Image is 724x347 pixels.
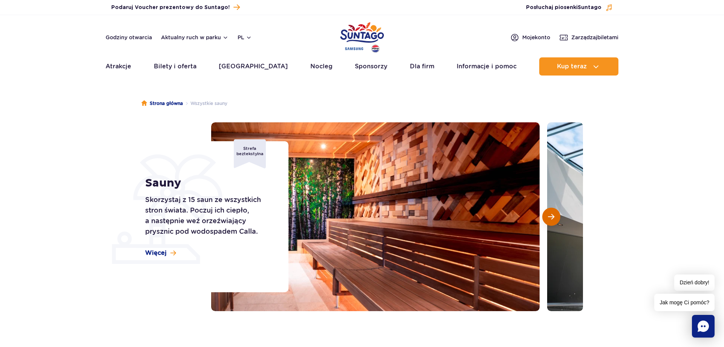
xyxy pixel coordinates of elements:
a: Dla firm [410,57,434,76]
h1: Sauny [145,176,271,190]
a: Więcej [145,249,176,257]
img: Sauna w strefie Relax z drewnianymi ścianami i malowidłem przedstawiającym brzozowy las [211,122,540,311]
a: Zarządzajbiletami [559,33,618,42]
a: Mojekonto [510,33,550,42]
button: Posłuchaj piosenkiSuntago [526,4,613,11]
button: pl [238,34,252,41]
a: Strona główna [141,100,183,107]
a: Park of Poland [340,19,384,54]
span: Zarządzaj biletami [571,34,618,41]
span: Dzień dobry! [674,275,715,291]
a: Sponsorzy [355,57,387,76]
div: Chat [692,315,715,338]
li: Wszystkie sauny [183,100,227,107]
button: Aktualny ruch w parku [161,34,229,40]
span: Podaruj Voucher prezentowy do Suntago! [111,4,230,11]
span: Kup teraz [557,63,587,70]
span: Suntago [578,5,601,10]
a: [GEOGRAPHIC_DATA] [219,57,288,76]
a: Bilety i oferta [154,57,196,76]
p: Skorzystaj z 15 saun ze wszystkich stron świata. Poczuj ich ciepło, a następnie weź orzeźwiający ... [145,194,271,237]
a: Informacje i pomoc [457,57,517,76]
button: Kup teraz [539,57,618,76]
span: Posłuchaj piosenki [526,4,601,11]
a: Atrakcje [106,57,131,76]
div: Strefa beztekstylna [234,139,266,168]
span: Jak mogę Ci pomóc? [654,294,715,311]
a: Nocleg [310,57,333,76]
span: Moje konto [522,34,550,41]
button: Następny slajd [542,208,560,226]
a: Godziny otwarcia [106,34,152,41]
a: Podaruj Voucher prezentowy do Suntago! [111,2,240,12]
span: Więcej [145,249,167,257]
